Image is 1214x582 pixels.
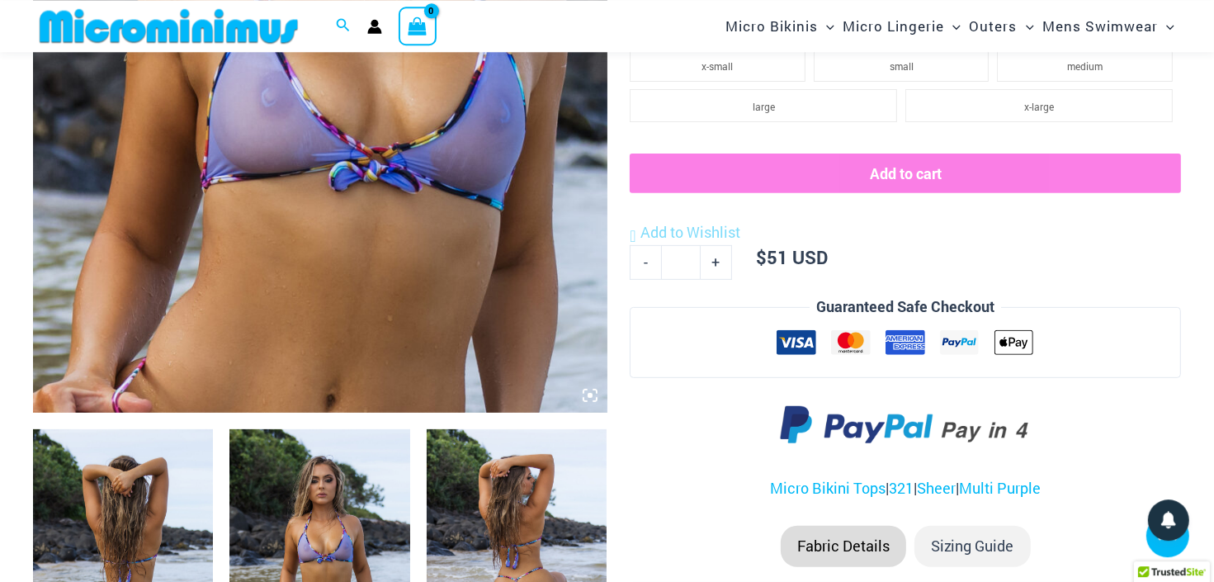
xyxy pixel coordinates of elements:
li: large [630,89,897,122]
bdi: 51 USD [756,245,828,269]
a: Purple [997,478,1041,498]
li: x-small [630,49,805,82]
a: Multi [959,478,994,498]
span: Add to Wishlist [640,222,740,242]
li: small [814,49,990,82]
a: Add to Wishlist [630,220,739,245]
span: large [753,100,775,113]
li: x-large [905,89,1173,122]
span: medium [1067,59,1103,73]
a: Micro BikinisMenu ToggleMenu Toggle [721,5,838,47]
a: Search icon link [336,16,351,37]
nav: Site Navigation [719,2,1181,50]
span: Micro Bikinis [725,5,818,47]
span: $ [756,245,767,269]
p: | | | [630,476,1181,501]
span: x-small [702,59,734,73]
span: small [890,59,914,73]
legend: Guaranteed Safe Checkout [810,295,1001,319]
span: Menu Toggle [1158,5,1174,47]
a: Mens SwimwearMenu ToggleMenu Toggle [1038,5,1179,47]
a: Micro LingerieMenu ToggleMenu Toggle [838,5,965,47]
a: OutersMenu ToggleMenu Toggle [966,5,1038,47]
span: Micro Lingerie [843,5,944,47]
span: Menu Toggle [1018,5,1034,47]
a: Micro Bikini Tops [770,478,886,498]
a: 321 [889,478,914,498]
img: MM SHOP LOGO FLAT [33,7,305,45]
span: Outers [970,5,1018,47]
li: Sizing Guide [914,526,1031,567]
a: + [701,245,732,280]
span: Menu Toggle [818,5,834,47]
input: Product quantity [661,245,700,280]
span: Menu Toggle [944,5,961,47]
button: Add to cart [630,154,1181,193]
li: Fabric Details [781,526,906,567]
a: Sheer [917,478,956,498]
span: x-large [1024,100,1054,113]
a: Account icon link [367,19,382,34]
a: View Shopping Cart, empty [399,7,437,45]
a: - [630,245,661,280]
li: medium [997,49,1173,82]
span: Mens Swimwear [1042,5,1158,47]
